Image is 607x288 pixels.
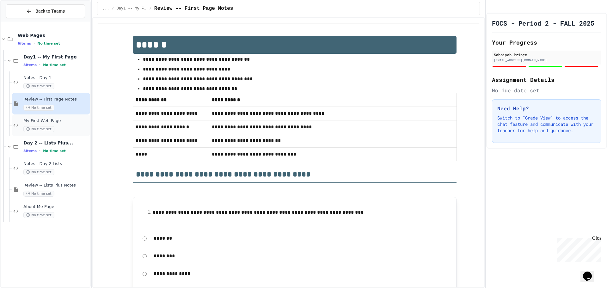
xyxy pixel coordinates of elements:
[492,38,601,47] h2: Your Progress
[23,105,54,111] span: No time set
[39,148,40,153] span: •
[23,97,89,102] span: Review -- First Page Notes
[492,75,601,84] h2: Assignment Details
[23,169,54,175] span: No time set
[494,58,599,63] div: [EMAIL_ADDRESS][DOMAIN_NAME]
[580,263,601,282] iframe: chat widget
[34,41,35,46] span: •
[43,63,66,67] span: No time set
[497,115,596,134] p: Switch to "Grade View" to access the chat feature and communicate with your teacher for help and ...
[18,41,31,46] span: 6 items
[492,19,594,28] h1: FOCS - Period 2 - FALL 2025
[23,183,89,188] span: Review -- Lists Plus Notes
[23,118,89,124] span: My First Web Page
[555,235,601,262] iframe: chat widget
[37,41,60,46] span: No time set
[117,6,147,11] span: Day1 -- My First Page
[18,33,89,38] span: Web Pages
[497,105,596,112] h3: Need Help?
[154,5,233,12] span: Review -- First Page Notes
[494,52,599,58] div: Sahniyah Prince
[23,54,89,60] span: Day1 -- My First Page
[150,6,152,11] span: /
[23,83,54,89] span: No time set
[6,4,85,18] button: Back to Teams
[23,140,89,146] span: Day 2 -- Lists Plus...
[492,87,601,94] div: No due date set
[23,75,89,81] span: Notes - Day 1
[23,204,89,210] span: About Me Page
[39,62,40,67] span: •
[35,8,65,15] span: Back to Teams
[102,6,109,11] span: ...
[23,63,37,67] span: 3 items
[3,3,44,40] div: Chat with us now!Close
[23,161,89,167] span: Notes - Day 2 Lists
[43,149,66,153] span: No time set
[23,149,37,153] span: 3 items
[23,126,54,132] span: No time set
[23,191,54,197] span: No time set
[112,6,114,11] span: /
[23,212,54,218] span: No time set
